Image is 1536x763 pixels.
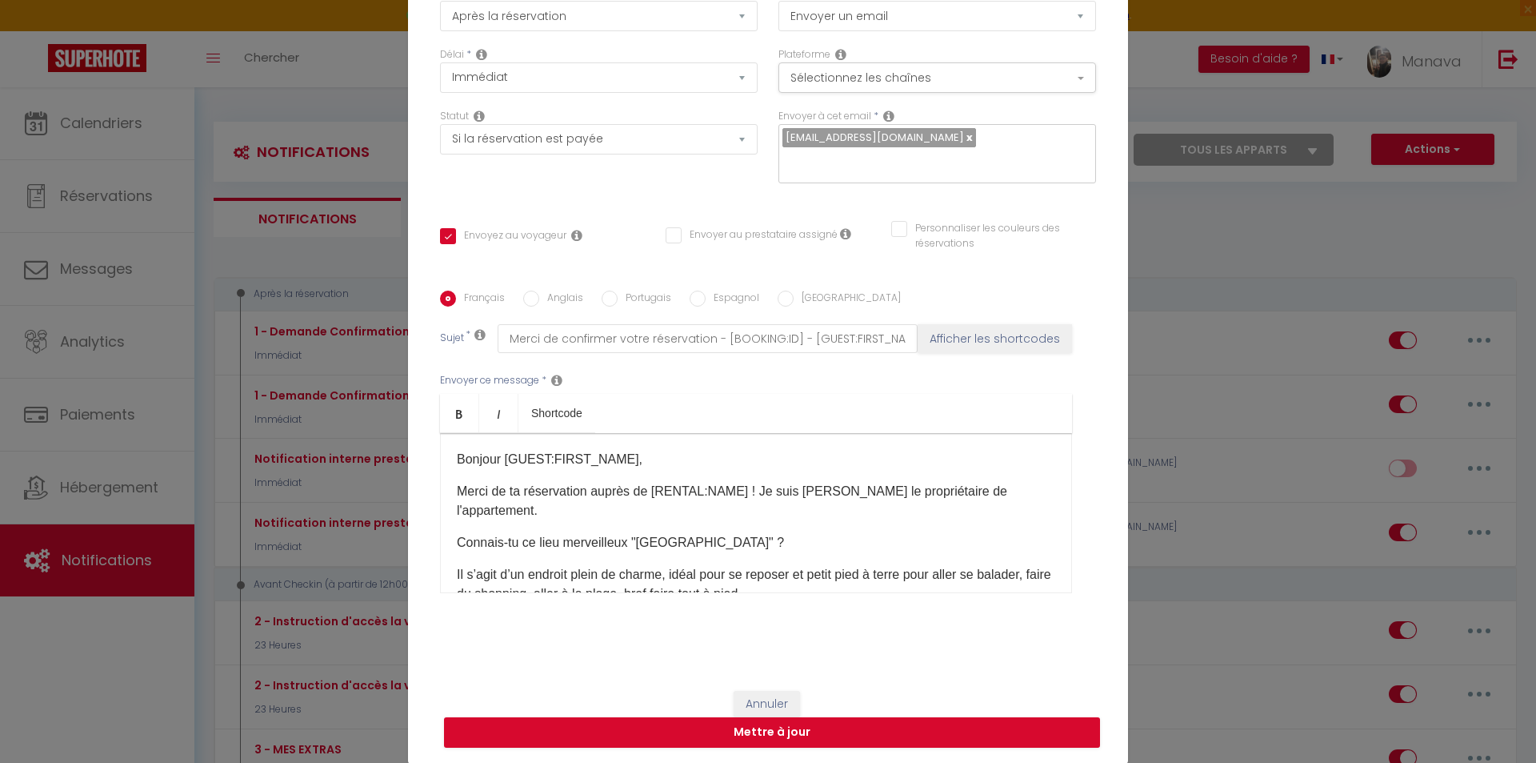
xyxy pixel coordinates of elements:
i: Envoyer au voyageur [571,229,582,242]
label: Français [456,291,505,308]
a: Italic [479,394,518,432]
label: Statut [440,109,469,124]
button: Mettre à jour [444,717,1100,748]
p: Merci de ta réservation auprès de [RENTAL:NAME]​ ! Je suis [PERSON_NAME] le propriétaire de l'app... [457,482,1055,520]
button: Ouvrir le widget de chat LiveChat [13,6,61,54]
i: Subject [474,328,486,341]
i: Envoyer au prestataire si il est assigné [840,227,851,240]
label: Anglais [539,291,583,308]
i: Booking status [474,110,485,122]
i: Message [551,374,562,387]
a: Bold [440,394,479,432]
a: Shortcode [518,394,595,432]
button: Afficher les shortcodes [918,324,1072,353]
p: Bonjour [GUEST:FIRST_NAME], [457,450,1055,469]
label: Délai [440,47,464,62]
i: Recipient [883,110,894,122]
i: Action Time [476,48,487,61]
iframe: Chat [1468,691,1524,751]
button: Annuler [734,691,800,718]
button: Sélectionnez les chaînes [778,62,1096,93]
label: Plateforme [778,47,830,62]
p: Connais-tu ce lieu merveilleux "[GEOGRAPHIC_DATA]" ? [457,533,1055,552]
p: Il s’agit d’un endroit plein de charme, idéal pour se reposer et petit pied à terre pour aller se... [457,565,1055,604]
label: Envoyer ce message [440,373,539,388]
span: [EMAIL_ADDRESS][DOMAIN_NAME] [786,130,964,145]
label: [GEOGRAPHIC_DATA] [794,291,901,308]
i: Action Channel [835,48,846,61]
label: Sujet [440,331,464,347]
label: Portugais [618,291,671,308]
label: Envoyer à cet email [778,109,871,124]
label: Espagnol [706,291,759,308]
